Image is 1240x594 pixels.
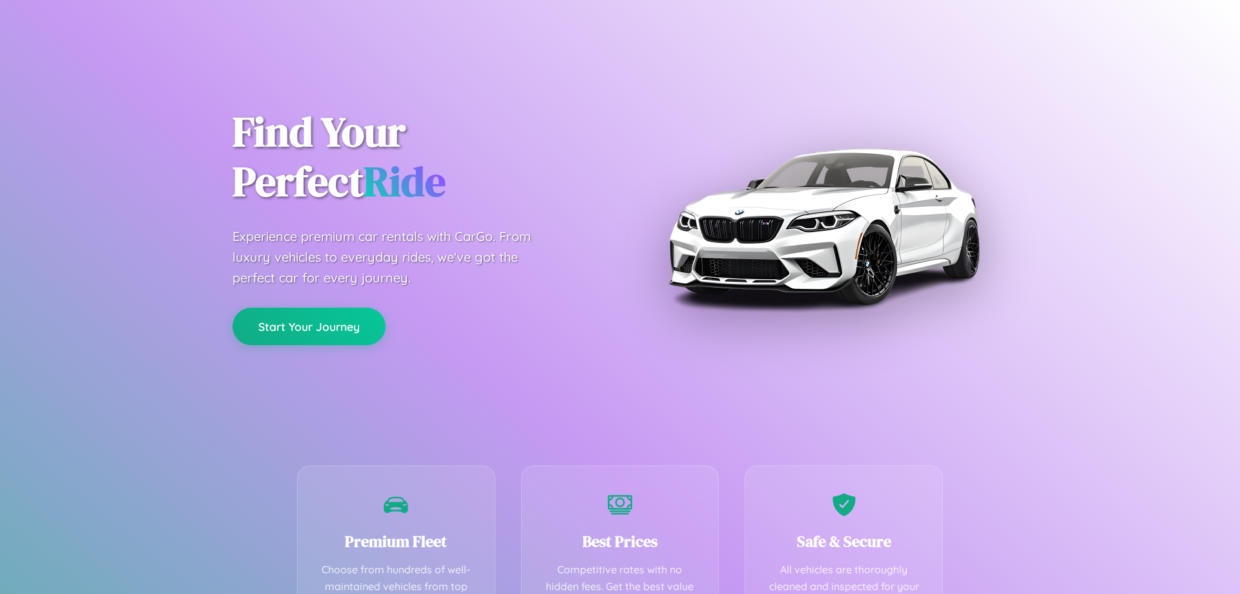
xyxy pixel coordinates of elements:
[232,107,601,207] h1: Find Your Perfect
[317,531,475,552] h3: Premium Fleet
[541,531,699,552] h3: Best Prices
[765,531,923,552] h3: Safe & Secure
[232,308,386,345] button: Start Your Journey
[662,65,985,388] img: Premium BMW car rental vehicle
[364,153,446,209] span: Ride
[232,226,555,288] p: Experience premium car rentals with CarGo. From luxury vehicles to everyday rides, we've got the ...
